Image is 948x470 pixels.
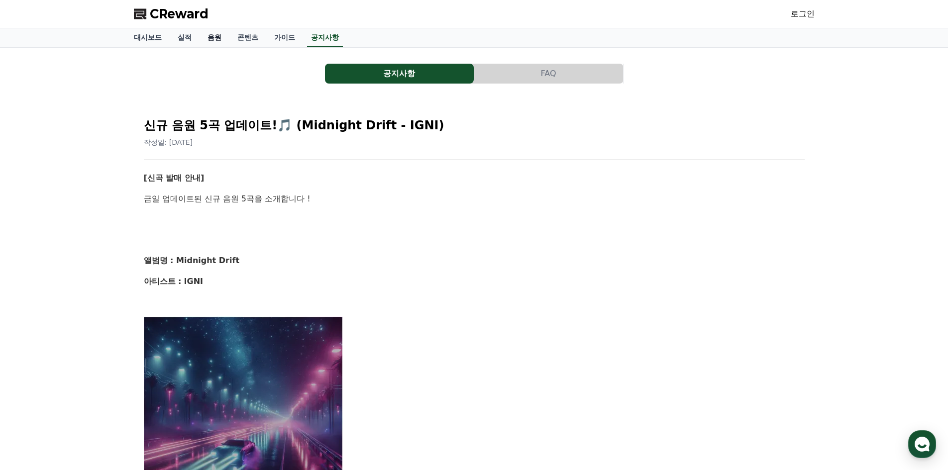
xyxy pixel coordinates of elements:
a: CReward [134,6,209,22]
span: CReward [150,6,209,22]
a: 음원 [200,28,229,47]
button: 공지사항 [325,64,474,84]
strong: 앨범명 : Midnight Drift [144,256,240,265]
a: 가이드 [266,28,303,47]
span: 작성일: [DATE] [144,138,193,146]
a: 홈 [3,315,66,340]
button: FAQ [474,64,623,84]
span: 홈 [31,330,37,338]
strong: IGNI [184,277,203,286]
h2: 신규 음원 5곡 업데이트!🎵 (Midnight Drift - IGNI) [144,117,805,133]
a: 콘텐츠 [229,28,266,47]
p: 금일 업데이트된 신규 음원 5곡을 소개합니다 ! [144,192,805,205]
span: 설정 [154,330,166,338]
a: 로그인 [791,8,815,20]
a: 대화 [66,315,128,340]
strong: 아티스트 : [144,277,182,286]
a: 설정 [128,315,191,340]
a: 실적 [170,28,200,47]
a: 공지사항 [307,28,343,47]
a: 대시보드 [126,28,170,47]
strong: [신곡 발매 안내] [144,173,205,183]
span: 대화 [91,331,103,339]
